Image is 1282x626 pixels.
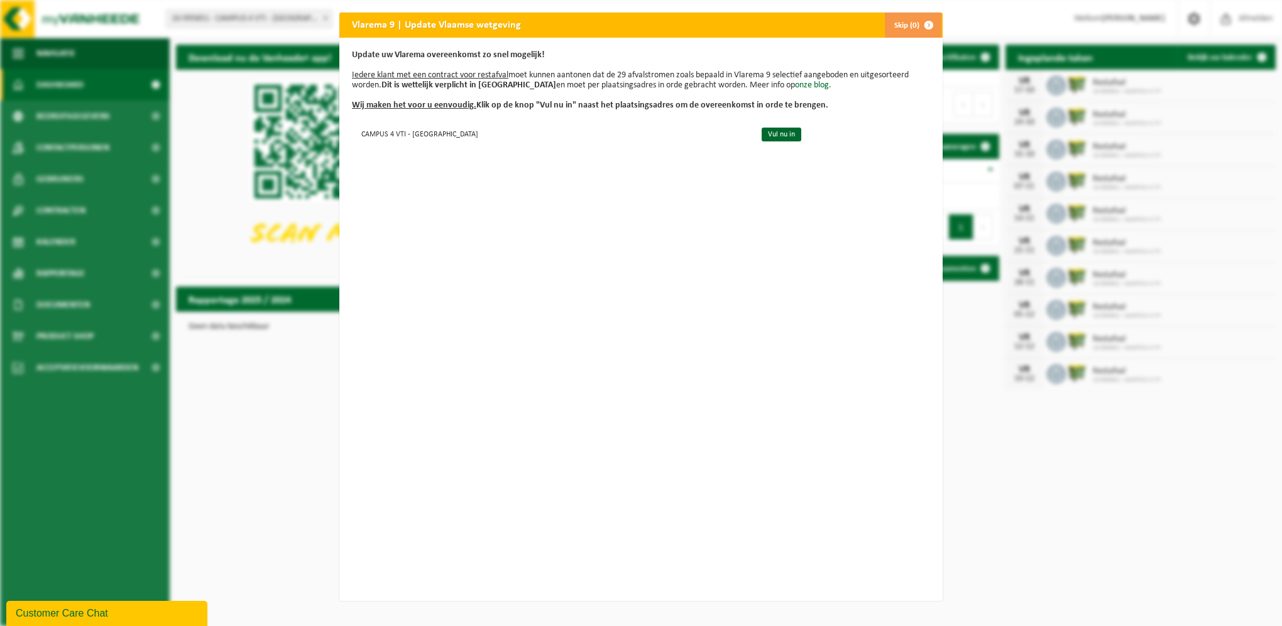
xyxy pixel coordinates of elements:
[352,70,508,80] u: Iedere klant met een contract voor restafval
[762,128,801,141] a: Vul nu in
[352,123,751,144] td: CAMPUS 4 VTI - [GEOGRAPHIC_DATA]
[884,13,941,38] button: Skip (0)
[352,50,930,111] p: moet kunnen aantonen dat de 29 afvalstromen zoals bepaald in Vlarema 9 selectief aangeboden en ui...
[795,80,831,90] a: onze blog.
[352,101,476,110] u: Wij maken het voor u eenvoudig.
[352,50,545,60] b: Update uw Vlarema overeenkomst zo snel mogelijk!
[381,80,556,90] b: Dit is wettelijk verplicht in [GEOGRAPHIC_DATA]
[352,101,828,110] b: Klik op de knop "Vul nu in" naast het plaatsingsadres om de overeenkomst in orde te brengen.
[339,13,534,36] h2: Vlarema 9 | Update Vlaamse wetgeving
[6,598,210,626] iframe: chat widget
